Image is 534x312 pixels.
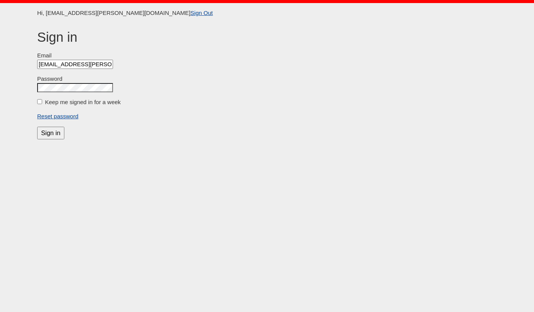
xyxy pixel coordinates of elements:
label: Keep me signed in for a week [45,99,121,105]
h1: Sign in [37,30,497,45]
p: Hi, [EMAIL_ADDRESS][PERSON_NAME][DOMAIN_NAME] [37,9,497,18]
label: Email [37,51,497,60]
a: Reset password [37,113,79,119]
label: Password [37,75,497,83]
a: Sign Out [190,10,213,16]
input: Sign in [37,127,64,139]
